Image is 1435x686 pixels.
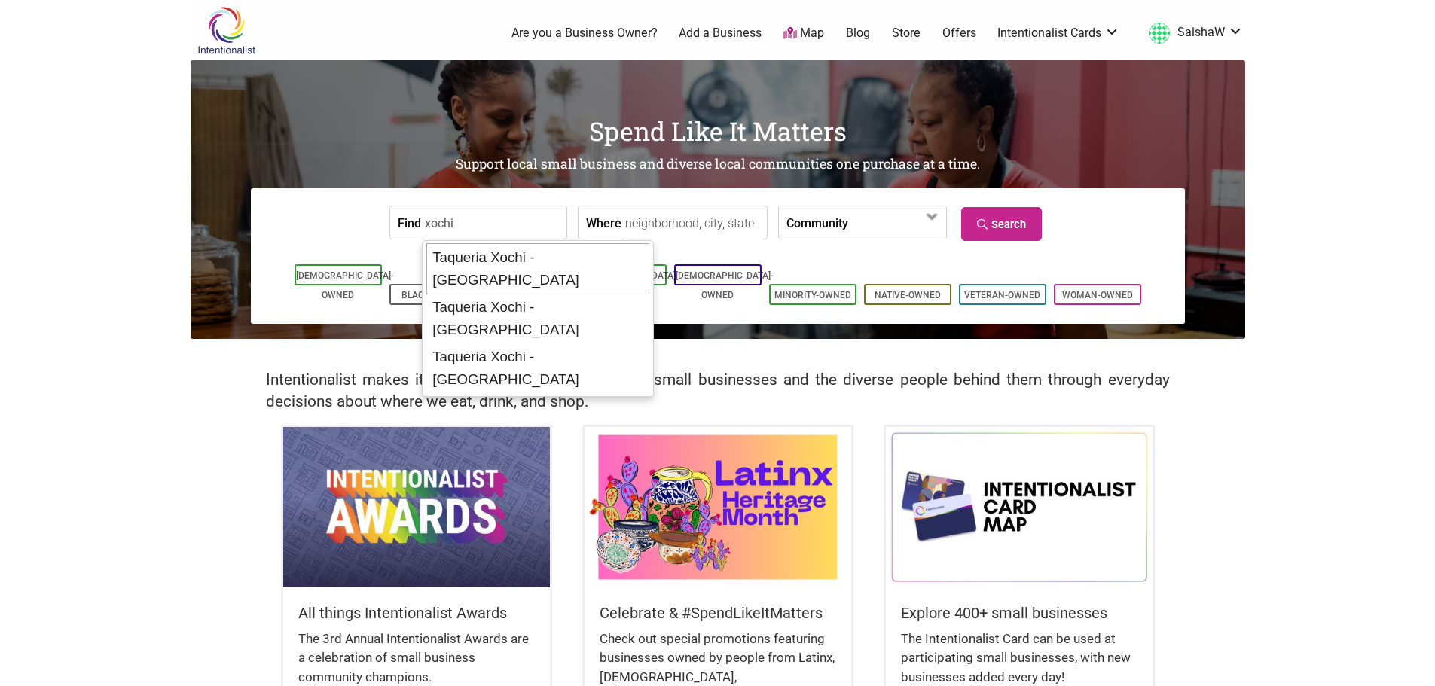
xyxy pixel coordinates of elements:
h5: Celebrate & #SpendLikeItMatters [600,602,836,623]
a: Map [783,25,824,42]
a: Store [892,25,921,41]
label: Find [398,206,421,239]
a: Native-Owned [875,290,941,300]
a: Offers [942,25,976,41]
a: Intentionalist Cards [997,25,1119,41]
label: Community [786,206,848,239]
h5: All things Intentionalist Awards [298,602,535,623]
img: Intentionalist Awards [283,427,550,587]
input: neighborhood, city, state [625,206,763,240]
h5: Explore 400+ small businesses [901,602,1137,623]
h1: Spend Like It Matters [191,113,1245,149]
div: Taqueria Xochi - [GEOGRAPHIC_DATA] [426,243,649,294]
a: Are you a Business Owner? [511,25,658,41]
a: Search [961,207,1042,241]
a: Minority-Owned [774,290,851,300]
a: Veteran-Owned [964,290,1040,300]
a: Black-Owned [401,290,465,300]
input: a business, product, service [425,206,563,240]
a: Blog [846,25,870,41]
div: Taqueria Xochi - [GEOGRAPHIC_DATA] [427,294,649,343]
a: SaishaW [1141,20,1243,47]
img: Latinx / Hispanic Heritage Month [585,427,851,587]
div: Taqueria Xochi - [GEOGRAPHIC_DATA] [427,343,649,393]
h2: Intentionalist makes it easy to find and support local small businesses and the diverse people be... [266,369,1170,413]
a: [DEMOGRAPHIC_DATA]-Owned [296,270,394,300]
a: [DEMOGRAPHIC_DATA]-Owned [676,270,774,300]
img: Intentionalist Card Map [886,427,1153,587]
img: Intentionalist [191,6,262,55]
a: Add a Business [679,25,762,41]
a: Woman-Owned [1062,290,1133,300]
h2: Support local small business and diverse local communities one purchase at a time. [191,155,1245,174]
label: Where [586,206,621,239]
